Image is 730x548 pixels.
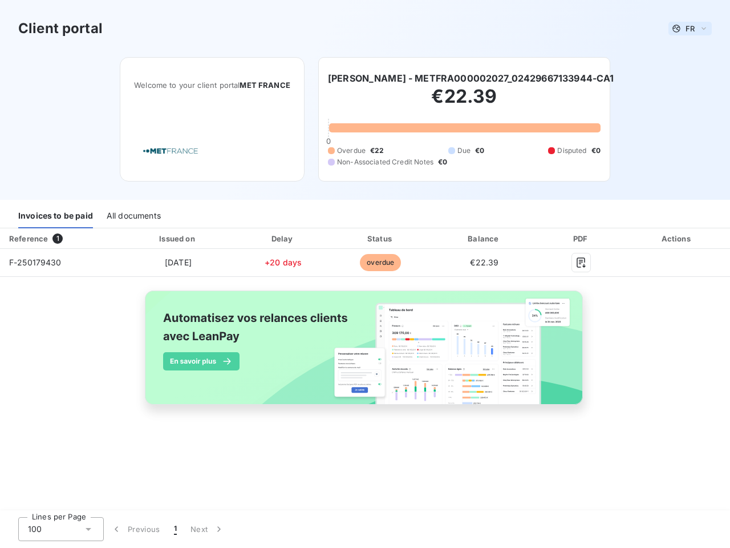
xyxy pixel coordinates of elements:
[104,517,167,541] button: Previous
[470,257,498,267] span: €22.39
[184,517,232,541] button: Next
[134,80,290,90] span: Welcome to your client portal
[18,204,93,228] div: Invoices to be paid
[328,71,614,85] h6: [PERSON_NAME] - METFRA000002027_02429667133944-CA1
[107,204,161,228] div: All documents
[240,80,290,90] span: MET FRANCE
[457,146,471,156] span: Due
[174,523,177,535] span: 1
[370,146,384,156] span: €22
[135,284,595,424] img: banner
[475,146,484,156] span: €0
[328,85,601,119] h2: €22.39
[238,233,328,244] div: Delay
[9,257,62,267] span: F-250179430
[265,257,302,267] span: +20 days
[557,146,586,156] span: Disputed
[686,24,695,33] span: FR
[52,233,63,244] span: 1
[433,233,537,244] div: Balance
[134,135,207,167] img: Company logo
[165,257,192,267] span: [DATE]
[333,233,428,244] div: Status
[167,517,184,541] button: 1
[626,233,728,244] div: Actions
[337,157,433,167] span: Non-Associated Credit Notes
[360,254,401,271] span: overdue
[326,136,331,146] span: 0
[337,146,366,156] span: Overdue
[18,18,103,39] h3: Client portal
[438,157,447,167] span: €0
[591,146,601,156] span: €0
[28,523,42,535] span: 100
[123,233,233,244] div: Issued on
[541,233,622,244] div: PDF
[9,234,48,243] div: Reference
